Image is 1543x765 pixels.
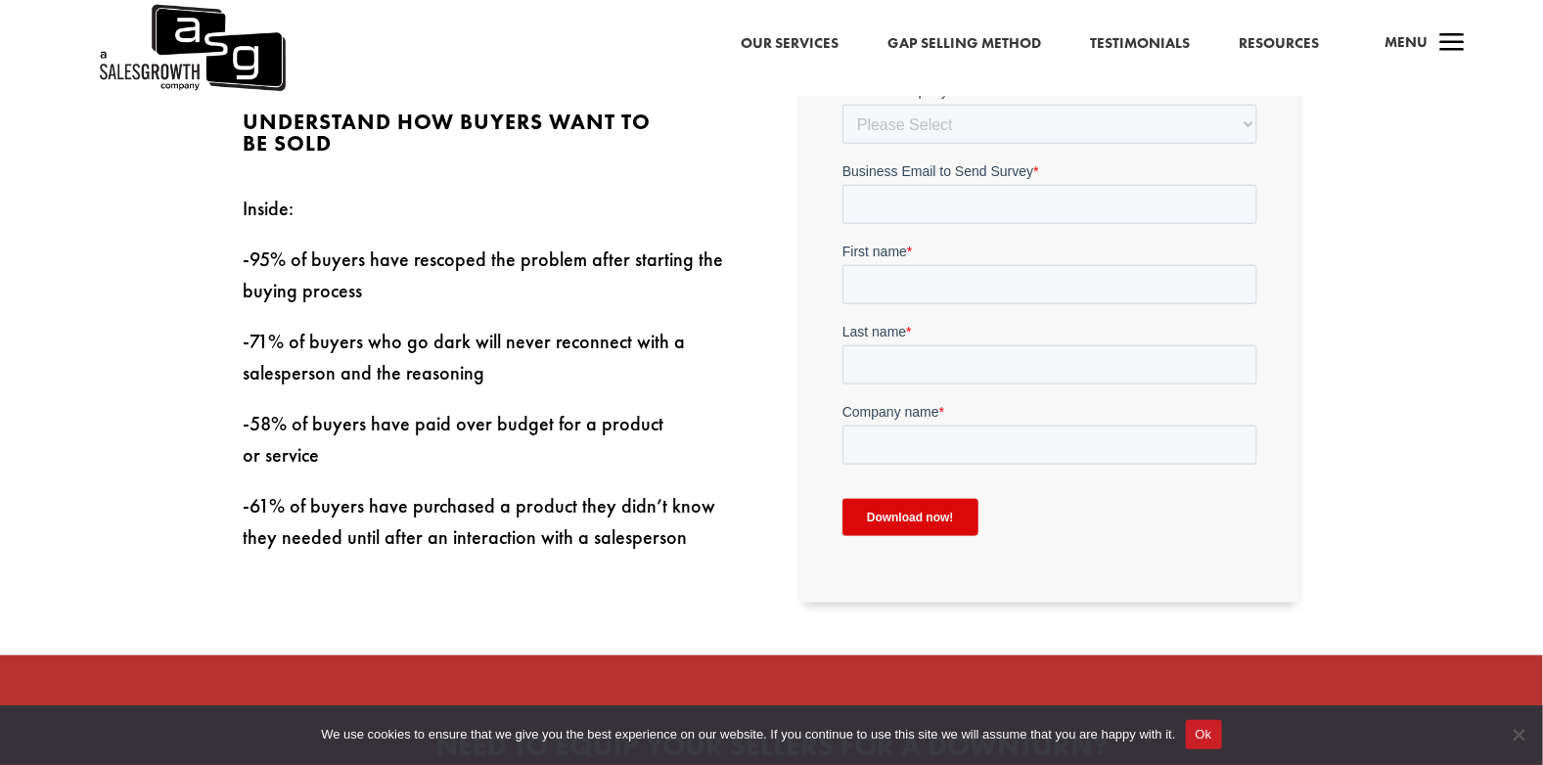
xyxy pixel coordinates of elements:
span: No [1509,725,1528,744]
a: Gap Selling Method [888,31,1042,57]
span: Understand how buyers want to be sold [244,108,652,157]
span: Menu [1385,32,1429,52]
iframe: Form 0 [842,81,1257,570]
p: Inside: [244,193,743,244]
span: a [1433,24,1473,64]
p: -71% of buyers who go dark will never reconnect with a salesperson and the reasoning [244,326,743,408]
a: Resources [1240,31,1320,57]
button: Ok [1186,720,1222,749]
p: -95% of buyers have rescoped the problem after starting the buying process [244,244,743,326]
a: Our Services [742,31,840,57]
a: Testimonials [1091,31,1191,57]
p: -58% of buyers have paid over budget for a product or service [244,408,743,490]
p: -61% of buyers have purchased a product they didn’t know they needed until after an interaction w... [244,490,743,553]
span: We use cookies to ensure that we give you the best experience on our website. If you continue to ... [321,725,1175,744]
